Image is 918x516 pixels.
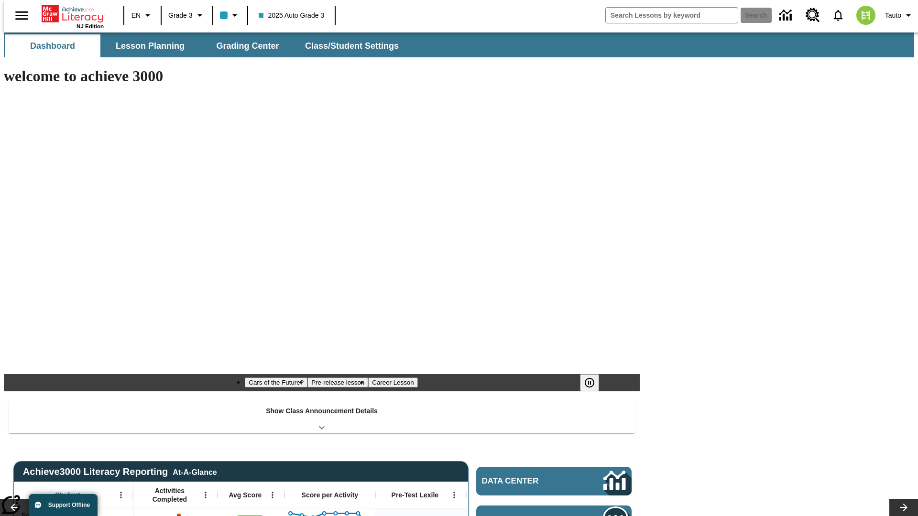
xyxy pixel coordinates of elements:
span: EN [131,11,141,21]
span: Pre-Test Lexile [392,491,439,499]
button: Slide 1 Cars of the Future? [245,377,307,387]
button: Slide 2 Pre-release lesson [307,377,368,387]
a: Resource Center, Will open in new tab [800,2,826,28]
span: Grade 3 [168,11,193,21]
div: Pause [580,374,609,391]
button: Open Menu [114,488,128,502]
button: Open Menu [265,488,280,502]
span: Support Offline [48,502,90,508]
span: Lesson Planning [116,41,185,52]
button: Language: EN, Select a language [127,7,158,24]
div: At-A-Glance [173,466,217,477]
span: NJ Edition [76,23,104,29]
button: Class color is light blue. Change class color [216,7,244,24]
span: Class/Student Settings [305,41,399,52]
span: Student [55,491,80,499]
button: Grading Center [200,34,295,57]
button: Lesson Planning [102,34,198,57]
button: Open side menu [8,1,36,30]
div: Show Class Announcement Details [9,400,635,433]
span: Activities Completed [138,486,201,504]
button: Class/Student Settings [297,34,406,57]
button: Grade: Grade 3, Select a grade [164,7,209,24]
button: Profile/Settings [881,7,918,24]
span: Achieve3000 Literacy Reporting [23,466,217,477]
div: SubNavbar [4,34,407,57]
a: Notifications [826,3,851,28]
span: Grading Center [216,41,279,52]
button: Dashboard [5,34,100,57]
button: Lesson carousel, Next [889,499,918,516]
div: SubNavbar [4,32,914,57]
div: Home [42,3,104,29]
p: Show Class Announcement Details [266,406,378,416]
span: Score per Activity [302,491,359,499]
span: 2025 Auto Grade 3 [259,11,325,21]
button: Slide 3 Career Lesson [368,377,417,387]
a: Home [42,4,104,23]
img: avatar image [856,6,875,25]
span: Avg Score [229,491,262,499]
h1: welcome to achieve 3000 [4,67,640,85]
a: Data Center [476,467,632,495]
button: Pause [580,374,599,391]
span: Dashboard [30,41,75,52]
button: Support Offline [29,494,98,516]
span: Data Center [482,476,571,486]
input: search field [606,8,738,23]
button: Open Menu [447,488,461,502]
button: Open Menu [198,488,213,502]
a: Data Center [774,2,800,29]
span: Tauto [885,11,901,21]
button: Select a new avatar [851,3,881,28]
